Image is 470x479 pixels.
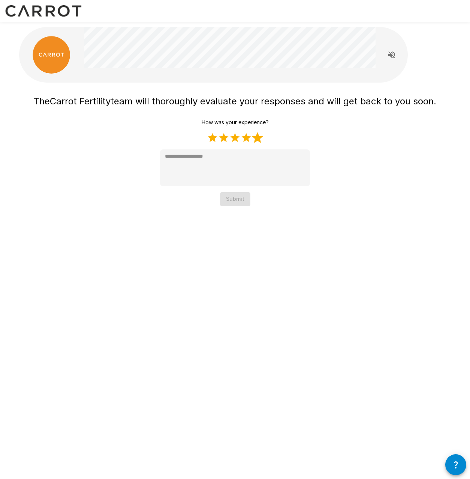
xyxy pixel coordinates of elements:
[50,96,111,107] span: Carrot Fertility
[111,96,436,107] span: team will thoroughly evaluate your responses and will get back to you soon.
[384,47,399,62] button: Read questions aloud
[202,119,269,126] p: How was your experience?
[34,96,50,107] span: The
[33,36,70,74] img: carrot_logo.png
